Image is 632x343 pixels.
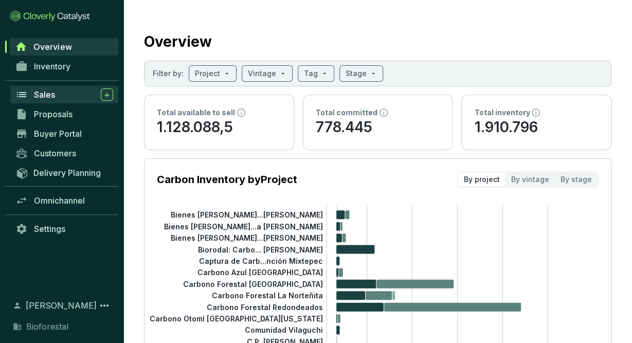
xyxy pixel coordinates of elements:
span: Overview [33,42,71,52]
a: Buyer Portal [10,125,118,142]
tspan: Carbono Forestal La Norteñita [212,291,323,300]
p: 1.128.088,5 [157,118,281,137]
span: Settings [34,224,65,234]
p: Carbon Inventory by Project [157,172,297,187]
tspan: Biorodal: Carbo... [PERSON_NAME] [198,245,323,254]
tspan: Bienes [PERSON_NAME]...[PERSON_NAME] [171,210,323,219]
div: segmented control [457,171,599,188]
a: Overview [10,38,118,56]
span: Customers [34,148,76,158]
tspan: Bienes [PERSON_NAME]...[PERSON_NAME] [171,233,323,242]
tspan: Carbono Forestal Redondeados [207,302,323,311]
span: Bioforestal [26,320,68,333]
div: By project [458,172,505,187]
span: Proposals [34,109,73,119]
a: Customers [10,145,118,162]
span: Buyer Portal [34,129,82,139]
a: Sales [10,86,118,103]
a: Omnichannel [10,192,118,209]
tspan: Bienes [PERSON_NAME]...a [PERSON_NAME] [164,222,323,230]
span: [PERSON_NAME] [26,299,97,312]
p: Filter by: [153,68,184,79]
h2: Overview [144,31,212,52]
div: By stage [555,172,598,187]
tspan: Captura de Carb...nción Mixtepec [199,257,323,265]
span: Delivery Planning [33,168,101,178]
span: Omnichannel [34,195,85,206]
span: Sales [34,89,55,100]
a: Proposals [10,105,118,123]
a: Inventory [10,58,118,75]
tspan: Carbono Azul [GEOGRAPHIC_DATA] [197,268,323,277]
tspan: Carbono Forestal [GEOGRAPHIC_DATA] [183,279,323,288]
p: Total available to sell [157,107,235,118]
a: Settings [10,220,118,238]
p: 1.910.796 [474,118,599,137]
p: Total committed [316,107,377,118]
span: Inventory [34,61,70,71]
p: Total inventory [474,107,530,118]
a: Delivery Planning [10,164,118,181]
tspan: Comunidad Vilaguchi [245,326,323,334]
div: By vintage [505,172,555,187]
p: 778.445 [316,118,440,137]
tspan: Carbono Otomí [GEOGRAPHIC_DATA][US_STATE] [150,314,323,323]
